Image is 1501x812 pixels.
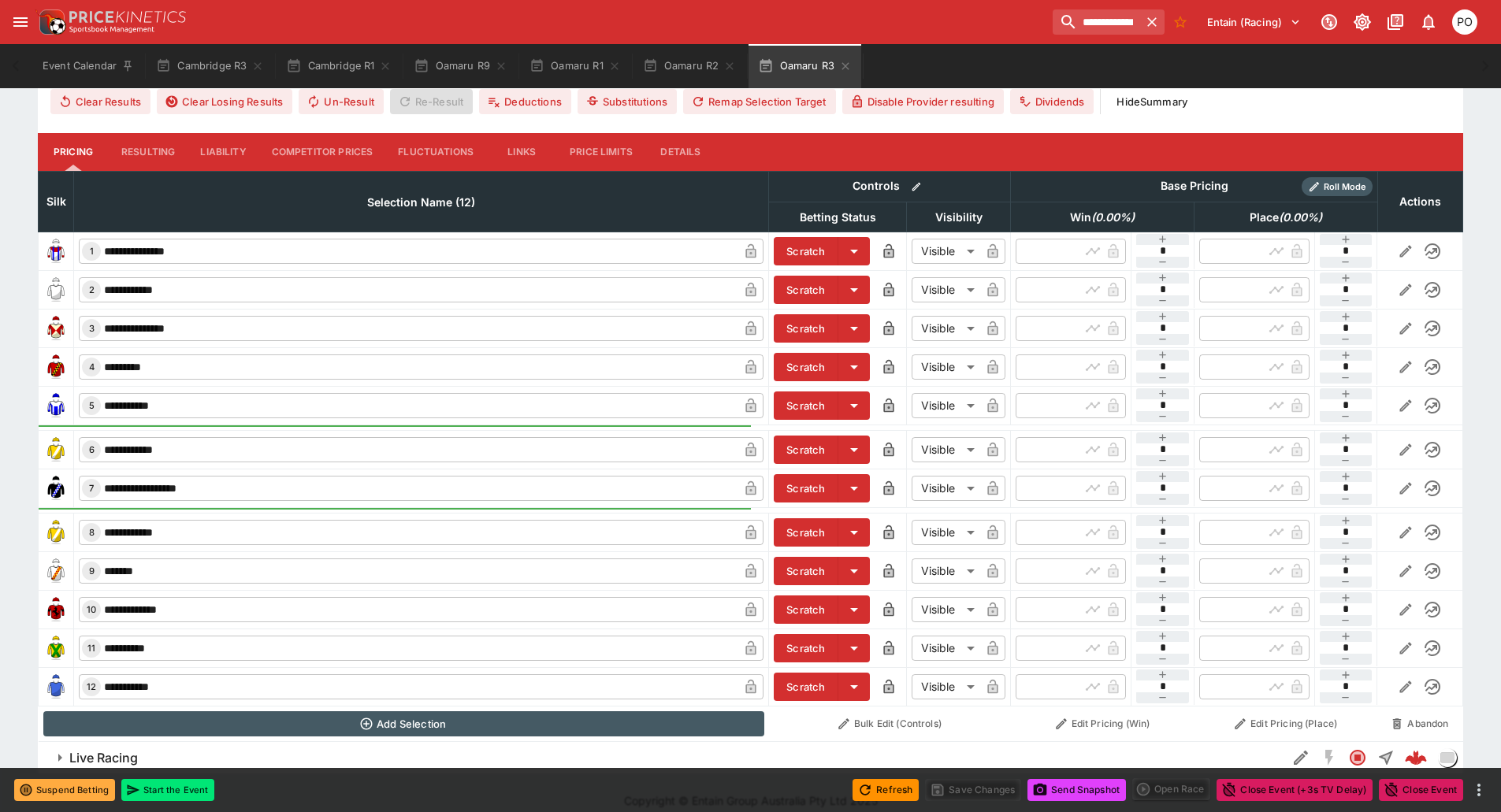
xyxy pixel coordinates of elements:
[188,133,258,171] button: Liability
[1027,779,1126,801] button: Send Snapshot
[645,133,716,171] button: Details
[774,353,838,381] button: Scratch
[683,89,836,114] button: Remap Selection Target
[1414,8,1443,36] button: Notifications
[43,520,69,545] img: runner 8
[749,44,861,88] button: Oamaru R3
[1382,711,1458,736] button: Abandon
[912,316,980,341] div: Visible
[84,604,99,615] span: 10
[43,476,69,501] img: runner 7
[774,518,838,547] button: Scratch
[1199,711,1373,736] button: Edit Pricing (Place)
[33,44,143,88] button: Event Calendar
[1372,743,1400,772] button: Straight
[43,636,69,661] img: runner 11
[1452,9,1477,35] div: Philip OConnor
[86,565,98,577] span: 9
[39,171,74,232] th: Silk
[520,44,630,88] button: Oamaru R1
[853,779,919,801] button: Refresh
[109,133,188,171] button: Resulting
[912,558,980,584] div: Visible
[50,89,150,114] button: Clear Results
[912,393,980,418] div: Visible
[86,444,98,455] span: 6
[1010,89,1094,114] button: Dividends
[912,239,980,264] div: Visible
[84,643,98,654] span: 11
[1348,748,1367,767] svg: Closed
[578,89,677,114] button: Substitutions
[912,674,980,699] div: Visible
[782,208,894,227] span: Betting Status
[43,674,69,699] img: runner 12
[43,597,69,622] img: runner 10
[86,284,98,295] span: 2
[86,323,98,334] span: 3
[1168,9,1193,35] button: No Bookmarks
[35,6,66,38] img: PriceKinetics Logo
[486,133,557,171] button: Links
[1198,9,1310,35] button: Select Tenant
[86,483,97,494] span: 7
[774,557,838,585] button: Scratch
[1438,748,1457,767] div: liveracing
[912,277,980,302] div: Visible
[1439,749,1456,766] img: liveracing
[43,393,69,418] img: runner 5
[259,133,386,171] button: Competitor Prices
[1343,743,1372,772] button: Closed
[633,44,746,88] button: Oamaru R2
[774,634,838,662] button: Scratch
[557,133,645,171] button: Price Limits
[912,476,980,501] div: Visible
[43,711,764,736] button: Add Selection
[1232,208,1339,227] span: Place(0.00%)
[1317,180,1373,194] span: Roll Mode
[1400,742,1432,773] a: 8df7c91c-23cf-4924-8951-fee4552b5511
[912,520,980,545] div: Visible
[774,391,838,420] button: Scratch
[918,208,1000,227] span: Visibility
[43,277,69,302] img: runner 2
[1053,9,1139,35] input: search
[1379,779,1463,801] button: Close Event
[350,193,492,212] span: Selection Name (12)
[390,89,473,114] span: Re-Result
[1053,208,1152,227] span: Win(0.00%)
[43,558,69,584] img: runner 9
[842,89,1004,114] button: Disable Provider resulting
[1016,711,1190,736] button: Edit Pricing (Win)
[774,595,838,624] button: Scratch
[1405,747,1427,769] div: 8df7c91c-23cf-4924-8951-fee4552b5511
[299,89,383,114] button: Un-Result
[774,436,838,464] button: Scratch
[277,44,401,88] button: Cambridge R1
[1405,747,1427,769] img: logo-cerberus--red.svg
[404,44,517,88] button: Oamaru R9
[1381,8,1410,36] button: Documentation
[479,89,571,114] button: Deductions
[1315,8,1343,36] button: Connected to PK
[1348,8,1377,36] button: Toggle light/dark mode
[1154,176,1235,196] div: Base Pricing
[774,314,838,343] button: Scratch
[1217,779,1373,801] button: Close Event (+3s TV Delay)
[1447,5,1482,39] button: Philip OConnor
[1091,208,1135,227] em: ( 0.00 %)
[38,133,109,171] button: Pricing
[157,89,292,114] button: Clear Losing Results
[69,11,186,23] img: PriceKinetics
[385,133,486,171] button: Fluctuations
[1377,171,1462,232] th: Actions
[1279,208,1322,227] em: ( 0.00 %)
[906,176,927,197] button: Bulk edit
[147,44,273,88] button: Cambridge R3
[38,742,1287,773] button: Live Racing
[769,171,1011,202] th: Controls
[121,779,214,801] button: Start the Event
[86,400,98,411] span: 5
[1107,89,1197,114] button: HideSummary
